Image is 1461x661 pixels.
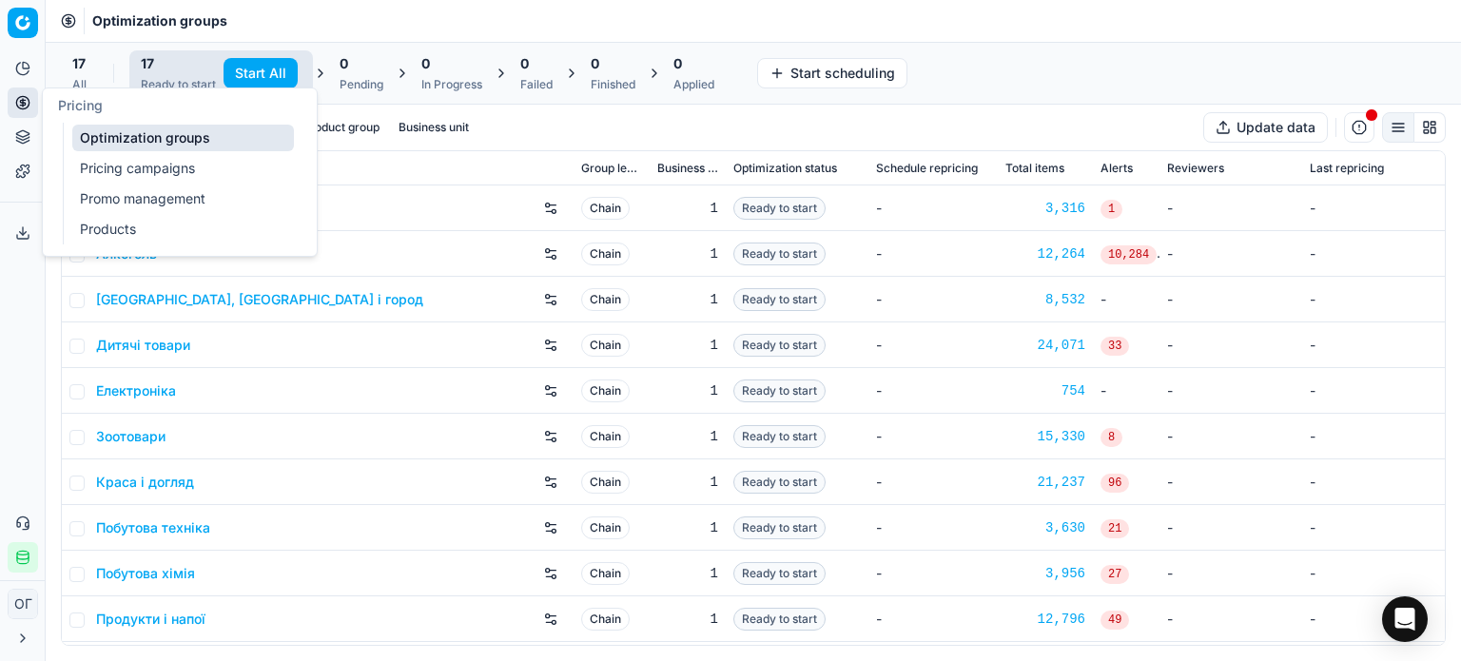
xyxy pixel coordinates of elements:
span: Ready to start [733,243,826,265]
td: - [1159,322,1302,368]
span: 21 [1101,519,1129,538]
span: 17 [141,54,154,73]
div: Pending [340,77,383,92]
a: 3,316 [1005,199,1085,218]
td: - [1302,551,1445,596]
span: Ready to start [733,197,826,220]
span: 8 [1101,428,1122,447]
td: - [1093,277,1159,322]
button: Update data [1203,112,1328,143]
span: Ready to start [733,562,826,585]
td: - [1159,231,1302,277]
span: Ready to start [733,471,826,494]
span: 17 [72,54,86,73]
span: 49 [1101,611,1129,630]
button: ОГ [8,589,38,619]
span: Reviewers [1167,161,1224,176]
td: - [1302,322,1445,368]
a: Дитячі товари [96,336,190,355]
td: - [1159,414,1302,459]
div: 1 [657,473,718,492]
td: - [868,414,998,459]
span: Alerts [1101,161,1133,176]
div: 1 [657,336,718,355]
td: - [868,505,998,551]
div: 1 [657,564,718,583]
span: Chain [581,288,630,311]
td: - [868,459,998,505]
a: 8,532 [1005,290,1085,309]
a: 21,237 [1005,473,1085,492]
span: 0 [421,54,430,73]
a: Products [72,216,294,243]
td: - [868,368,998,414]
span: Ready to start [733,288,826,311]
span: Chain [581,379,630,402]
span: Ready to start [733,608,826,631]
a: 12,264 [1005,244,1085,263]
span: 0 [340,54,348,73]
span: Pricing [58,97,103,113]
a: Продукти і напої [96,610,205,629]
span: Optimization status [733,161,837,176]
a: Електроніка [96,381,176,400]
span: 0 [591,54,599,73]
nav: breadcrumb [92,11,227,30]
a: 754 [1005,381,1085,400]
div: 1 [657,244,718,263]
td: - [1302,368,1445,414]
td: - [1159,596,1302,642]
td: - [1302,459,1445,505]
div: In Progress [421,77,482,92]
span: 10,284 [1101,245,1157,264]
td: - [1093,368,1159,414]
td: - [868,322,998,368]
div: 1 [657,427,718,446]
a: 15,330 [1005,427,1085,446]
span: Chain [581,425,630,448]
a: Optimization groups [72,125,294,151]
span: Chain [581,562,630,585]
div: Ready to start [141,77,216,92]
div: Failed [520,77,553,92]
span: Business unit [657,161,718,176]
td: - [868,551,998,596]
div: 1 [657,199,718,218]
td: - [868,596,998,642]
td: - [1159,185,1302,231]
a: 12,796 [1005,610,1085,629]
span: Chain [581,334,630,357]
span: Last repricing [1310,161,1384,176]
td: - [1302,277,1445,322]
div: All [72,77,87,92]
div: 1 [657,290,718,309]
a: Побутова хімія [96,564,195,583]
span: 27 [1101,565,1129,584]
span: Chain [581,516,630,539]
a: Promo management [72,185,294,212]
td: - [1159,551,1302,596]
div: 3,630 [1005,518,1085,537]
span: 33 [1101,337,1129,356]
a: [GEOGRAPHIC_DATA], [GEOGRAPHIC_DATA] і город [96,290,423,309]
div: 1 [657,381,718,400]
div: Open Intercom Messenger [1382,596,1428,642]
div: Applied [673,77,714,92]
span: Chain [581,608,630,631]
td: - [1302,596,1445,642]
span: Ready to start [733,379,826,402]
a: 24,071 [1005,336,1085,355]
div: 1 [657,518,718,537]
span: Chain [581,471,630,494]
span: ОГ [9,590,37,618]
button: Business unit [391,116,477,139]
span: 0 [520,54,529,73]
td: - [1302,505,1445,551]
td: - [1159,505,1302,551]
span: Group level [581,161,642,176]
